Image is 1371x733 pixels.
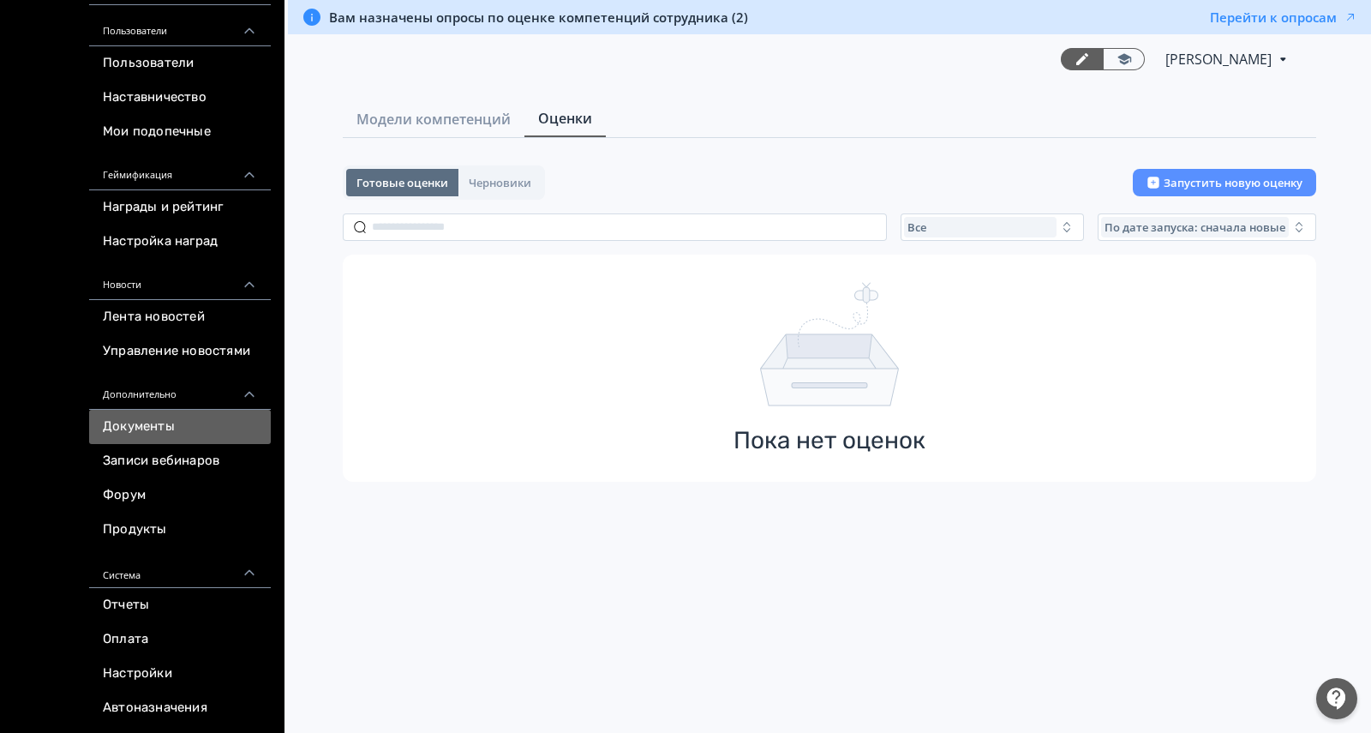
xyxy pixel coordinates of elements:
[1098,213,1316,241] button: По дате запуска: сначала новые
[89,369,271,410] div: Дополнительно
[89,259,271,300] div: Новости
[89,691,271,725] a: Автоназначения
[89,513,271,547] a: Продукты
[89,5,271,46] div: Пользователи
[89,478,271,513] a: Форум
[1165,49,1274,69] span: Светлана Илюхина
[89,115,271,149] a: Мои подопечные
[458,169,542,196] button: Черновики
[89,81,271,115] a: Наставничество
[356,109,511,129] span: Модели компетенций
[89,225,271,259] a: Настройка наград
[89,334,271,369] a: Управление новостями
[1105,220,1285,234] span: По дате запуска: сначала новые
[89,657,271,691] a: Настройки
[907,220,926,234] span: Все
[89,190,271,225] a: Награды и рейтинг
[89,547,271,588] div: Система
[469,176,531,189] span: Черновики
[901,213,1084,241] button: Все
[356,176,448,189] span: Готовые оценки
[89,300,271,334] a: Лента новостей
[1103,48,1145,70] a: Переключиться в режим ученика
[346,169,458,196] button: Готовые оценки
[89,622,271,657] a: Оплата
[1133,169,1316,196] button: Запустить новую оценку
[89,149,271,190] div: Геймификация
[329,9,748,26] span: Вам назначены опросы по оценке компетенций сотрудника (2)
[89,444,271,478] a: Записи вебинаров
[1210,9,1357,26] button: Перейти к опросам
[89,410,271,444] a: Документы
[538,108,592,129] span: Оценки
[89,588,271,622] a: Отчеты
[733,427,925,454] span: Пока нет оценок
[89,46,271,81] a: Пользователи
